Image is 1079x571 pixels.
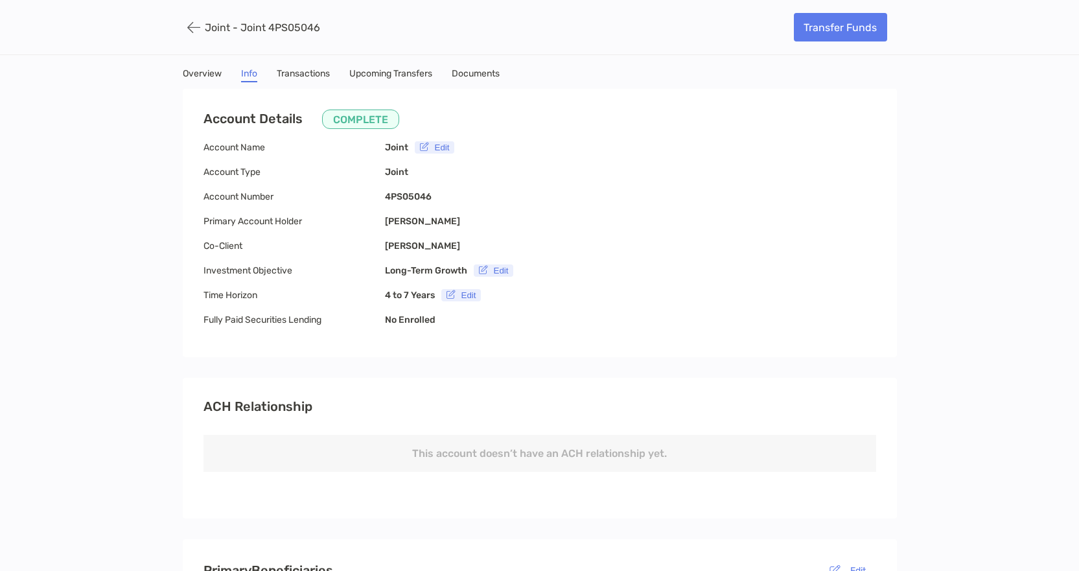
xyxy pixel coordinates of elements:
p: Joint - Joint 4PS05046 [205,21,320,34]
p: Account Number [203,189,385,205]
b: Joint [385,167,408,178]
button: Edit [474,264,514,277]
b: [PERSON_NAME] [385,240,460,251]
a: Upcoming Transfers [349,68,432,82]
h3: Account Details [203,110,399,129]
p: Investment Objective [203,262,385,279]
b: Joint [385,142,408,153]
p: Co-Client [203,238,385,254]
p: This account doesn’t have an ACH relationship yet. [203,435,876,472]
p: Fully Paid Securities Lending [203,312,385,328]
b: [PERSON_NAME] [385,216,460,227]
a: Overview [183,68,222,82]
a: Documents [452,68,500,82]
p: Primary Account Holder [203,213,385,229]
p: Time Horizon [203,287,385,303]
a: Info [241,68,257,82]
p: COMPLETE [333,111,388,128]
button: Edit [415,141,455,154]
a: Transfer Funds [794,13,887,41]
b: 4 to 7 Years [385,290,435,301]
b: No Enrolled [385,314,435,325]
a: Transactions [277,68,330,82]
p: Account Type [203,164,385,180]
h3: ACH Relationship [203,399,876,414]
b: Long-Term Growth [385,265,467,276]
p: Account Name [203,139,385,156]
button: Edit [441,289,481,301]
b: 4PS05046 [385,191,432,202]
